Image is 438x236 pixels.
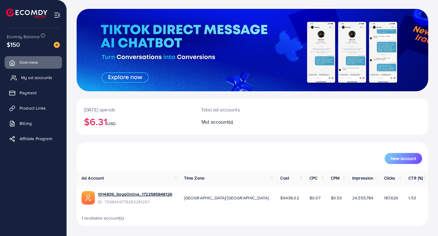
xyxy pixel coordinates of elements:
[309,195,321,201] span: $0.07
[384,195,398,201] span: 187,626
[81,191,95,205] img: ic-ads-acc.e4c84228.svg
[5,117,62,129] a: Billing
[184,175,205,181] span: Time Zone
[331,195,342,201] span: $0.53
[408,195,416,201] span: 1.53
[20,136,52,142] span: Affiliate Program
[20,105,46,111] span: Product Links
[98,199,172,205] span: ID: 7398449778285281297
[5,87,62,99] a: Payment
[54,42,60,48] img: image
[385,153,422,164] button: New Account
[201,106,274,113] p: Total ad accounts
[412,209,433,231] iframe: Chat
[309,175,317,181] span: CPC
[5,133,62,145] a: Affiliate Program
[5,102,62,114] a: Product Links
[84,106,186,113] p: [DATE] spends
[7,40,20,49] span: $150
[81,215,124,221] span: 1 available account(s)
[98,191,172,197] a: 1014839_SagaOnline_1722585848126
[201,119,274,125] h2: 1
[331,175,339,181] span: CPM
[280,195,299,201] span: $6438.02
[20,90,37,96] span: Payment
[352,195,374,201] span: 24,555,784
[352,175,374,181] span: Impression
[107,121,116,127] span: USD
[408,175,423,181] span: CTR (%)
[5,56,62,68] a: Overview
[203,118,233,125] span: Ad account(s)
[54,12,61,19] img: menu
[81,175,104,181] span: Ad Account
[184,195,269,201] span: [GEOGRAPHIC_DATA]/[GEOGRAPHIC_DATA]
[20,59,38,65] span: Overview
[5,71,62,84] a: My ad accounts
[20,120,32,126] span: Billing
[384,175,396,181] span: Clicks
[280,175,289,181] span: Cost
[7,34,40,40] span: Ecomdy Balance
[21,74,52,81] span: My ad accounts
[391,156,416,161] span: New Account
[84,116,186,127] h2: $6.31
[6,9,47,18] img: logo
